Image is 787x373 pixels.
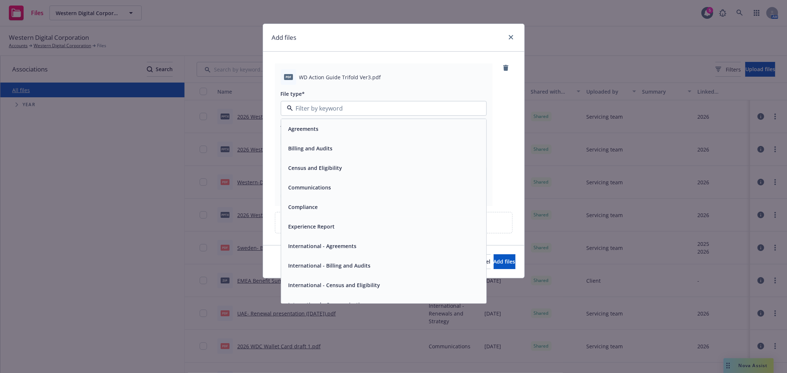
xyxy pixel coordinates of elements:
[281,90,305,97] span: File type*
[293,104,472,113] input: Filter by keyword
[289,223,335,230] button: Experience Report
[289,164,342,172] button: Census and Eligibility
[507,33,515,42] a: close
[284,74,293,80] span: pdf
[494,254,515,269] button: Add files
[289,301,369,308] button: International - Communications
[289,125,319,133] button: Agreements
[289,203,318,211] button: Compliance
[275,212,512,233] div: Upload new files
[289,242,357,250] button: International - Agreements
[289,281,380,289] button: International - Census and Eligibility
[289,144,333,152] button: Billing and Audits
[299,73,381,81] span: WD Action Guide Trifold Ver3.pdf
[494,258,515,265] span: Add files
[501,63,510,72] a: remove
[272,33,297,42] h1: Add files
[289,262,371,269] button: International - Billing and Audits
[289,184,331,191] button: Communications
